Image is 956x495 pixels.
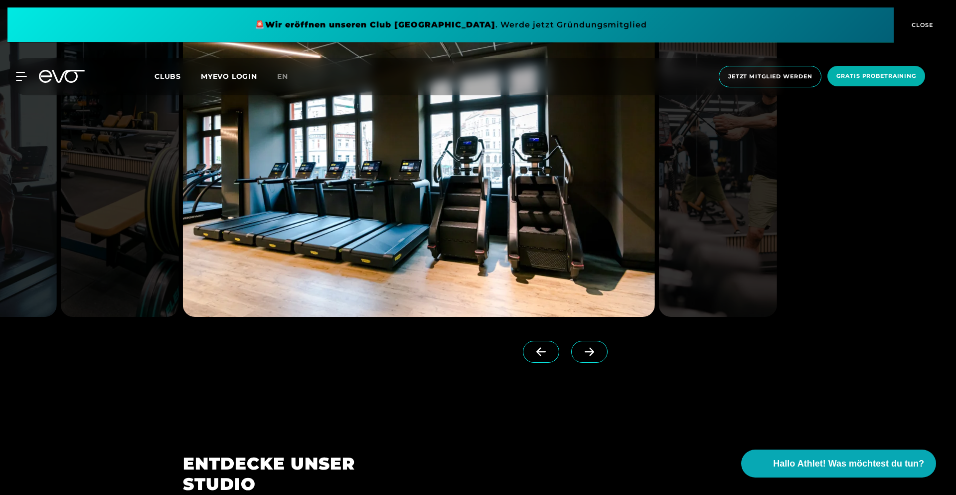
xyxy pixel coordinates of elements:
[183,9,655,317] img: evofitness
[183,454,361,495] h2: ENTDECKE UNSER STUDIO
[773,457,924,471] span: Hallo Athlet! Was möchtest du tun?
[155,71,201,81] a: Clubs
[277,72,288,81] span: en
[201,72,257,81] a: MYEVO LOGIN
[909,20,934,29] span: CLOSE
[277,71,300,82] a: en
[728,72,812,81] span: Jetzt Mitglied werden
[741,450,936,478] button: Hallo Athlet! Was möchtest du tun?
[824,66,928,87] a: Gratis Probetraining
[61,9,179,317] img: evofitness
[659,9,777,317] img: evofitness
[894,7,949,42] button: CLOSE
[716,66,824,87] a: Jetzt Mitglied werden
[155,72,181,81] span: Clubs
[836,72,916,80] span: Gratis Probetraining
